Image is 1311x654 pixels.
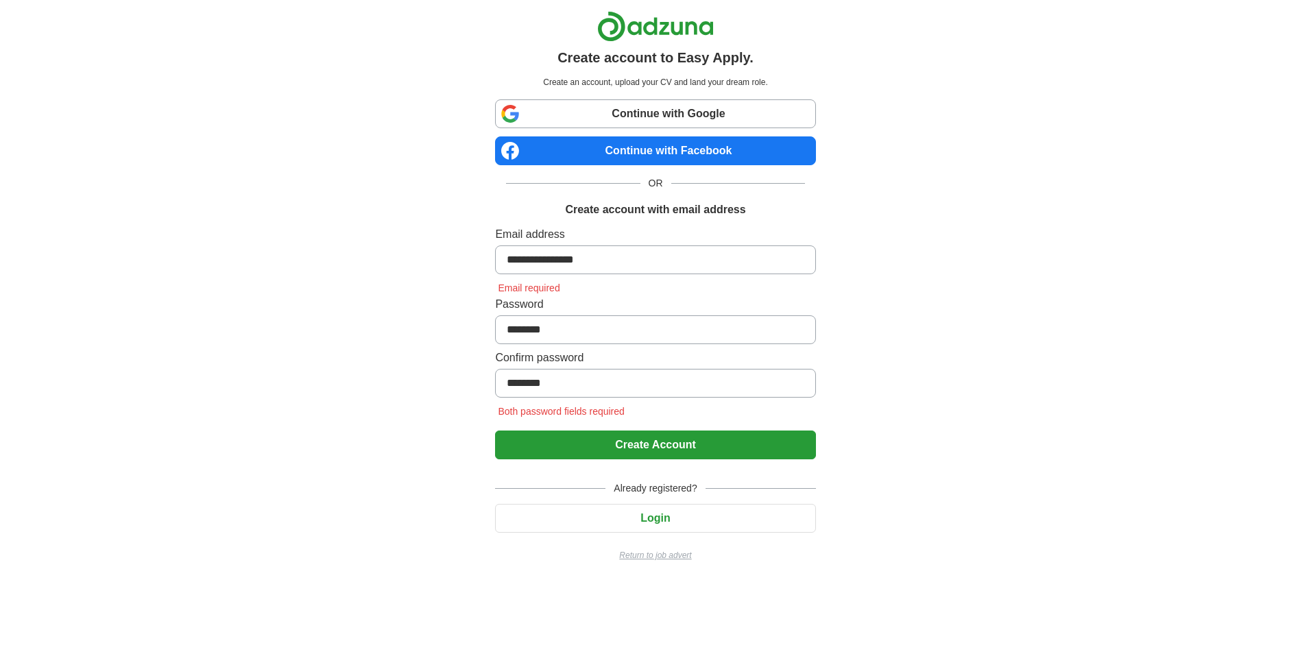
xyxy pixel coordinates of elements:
[565,202,745,218] h1: Create account with email address
[597,11,714,42] img: Adzuna logo
[605,481,705,496] span: Already registered?
[557,47,754,68] h1: Create account to Easy Apply.
[495,226,815,243] label: Email address
[495,136,815,165] a: Continue with Facebook
[498,76,813,88] p: Create an account, upload your CV and land your dream role.
[495,504,815,533] button: Login
[495,512,815,524] a: Login
[640,176,671,191] span: OR
[495,406,627,417] span: Both password fields required
[495,350,815,366] label: Confirm password
[495,549,815,561] a: Return to job advert
[495,431,815,459] button: Create Account
[495,99,815,128] a: Continue with Google
[495,282,562,293] span: Email required
[495,296,815,313] label: Password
